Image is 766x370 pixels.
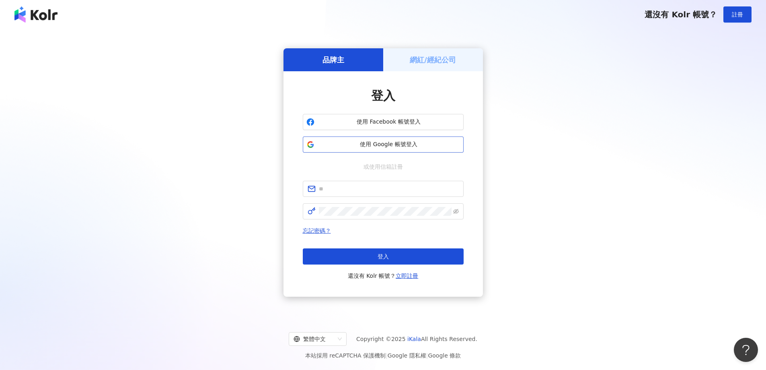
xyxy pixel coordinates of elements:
[303,248,464,265] button: 登入
[322,55,344,65] h5: 品牌主
[303,114,464,130] button: 使用 Facebook 帳號登入
[645,10,717,19] span: 還沒有 Kolr 帳號？
[356,334,477,344] span: Copyright © 2025 All Rights Reserved.
[428,352,461,359] a: Google 條款
[723,6,752,23] button: 註冊
[453,209,459,214] span: eye-invisible
[318,118,460,126] span: 使用 Facebook 帳號登入
[14,6,58,23] img: logo
[407,336,421,342] a: iKala
[378,253,389,260] span: 登入
[303,136,464,153] button: 使用 Google 帳號登入
[303,227,331,234] a: 忘記密碼？
[734,338,758,362] iframe: Help Scout Beacon - Open
[732,11,743,18] span: 註冊
[426,352,428,359] span: |
[294,333,335,345] div: 繁體中文
[348,271,419,281] span: 還沒有 Kolr 帳號？
[388,352,426,359] a: Google 隱私權
[396,273,418,279] a: 立即註冊
[305,351,461,360] span: 本站採用 reCAPTCHA 保護機制
[318,141,460,149] span: 使用 Google 帳號登入
[410,55,456,65] h5: 網紅/經紀公司
[358,162,409,171] span: 或使用信箱註冊
[386,352,388,359] span: |
[371,89,395,103] span: 登入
